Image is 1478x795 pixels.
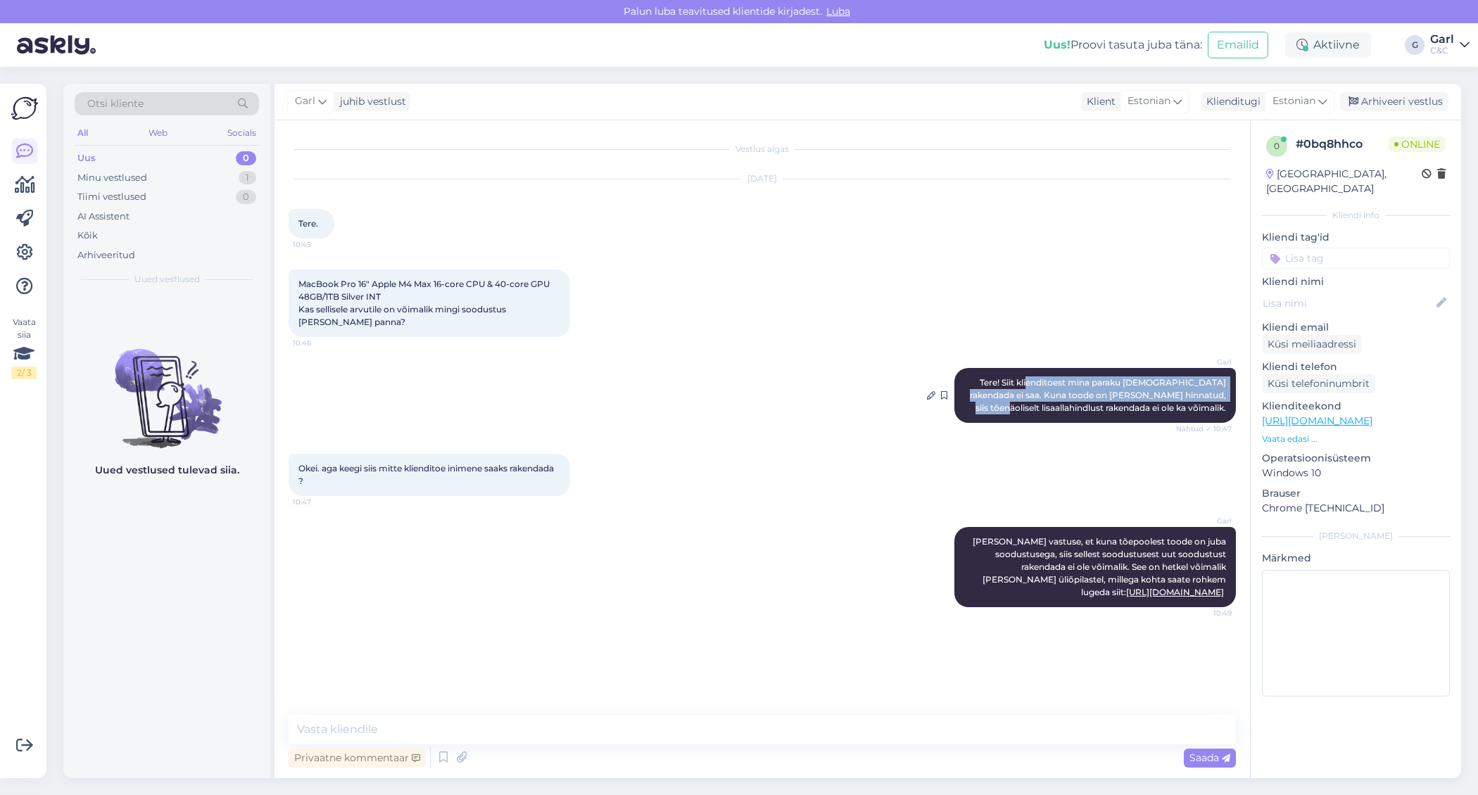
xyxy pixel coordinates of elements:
[822,5,854,18] span: Luba
[1389,136,1446,152] span: Online
[1179,516,1232,526] span: Garl
[1262,433,1450,445] p: Vaata edasi ...
[1430,34,1470,56] a: GarlC&C
[63,324,270,450] img: No chats
[1262,274,1450,289] p: Kliendi nimi
[1430,34,1454,45] div: Garl
[293,338,346,348] span: 10:46
[1262,414,1372,427] a: [URL][DOMAIN_NAME]
[1262,230,1450,245] p: Kliendi tag'id
[11,367,37,379] div: 2 / 3
[1179,357,1232,367] span: Garl
[77,210,130,224] div: AI Assistent
[973,536,1228,597] span: [PERSON_NAME] vastuse, et kuna tõepoolest toode on juba soodustusega, siis sellest soodustusest u...
[1266,167,1422,196] div: [GEOGRAPHIC_DATA], [GEOGRAPHIC_DATA]
[1128,94,1170,109] span: Estonian
[75,124,91,142] div: All
[95,463,239,478] p: Uued vestlused tulevad siia.
[134,273,200,286] span: Uued vestlused
[1126,587,1224,597] a: [URL][DOMAIN_NAME]
[11,316,37,379] div: Vaata siia
[1262,320,1450,335] p: Kliendi email
[289,749,426,768] div: Privaatne kommentaar
[1263,295,1434,311] input: Lisa nimi
[295,94,315,109] span: Garl
[1262,248,1450,269] input: Lisa tag
[77,151,96,165] div: Uus
[1262,360,1450,374] p: Kliendi telefon
[1274,141,1280,151] span: 0
[1201,94,1261,109] div: Klienditugi
[289,172,1236,185] div: [DATE]
[293,497,346,507] span: 10:47
[77,229,98,243] div: Kõik
[1262,374,1375,393] div: Küsi telefoninumbrit
[87,96,144,111] span: Otsi kliente
[77,190,146,204] div: Tiimi vestlused
[298,279,552,327] span: MacBook Pro 16" Apple M4 Max 16‑core CPU & 40‑core GPU 48GB/1TB Silver INT Kas sellisele arvutile...
[77,248,135,262] div: Arhiveeritud
[1285,32,1371,58] div: Aktiivne
[1262,209,1450,222] div: Kliendi info
[334,94,406,109] div: juhib vestlust
[11,95,38,122] img: Askly Logo
[146,124,170,142] div: Web
[1262,451,1450,466] p: Operatsioonisüsteem
[1189,751,1230,764] span: Saada
[1272,94,1315,109] span: Estonian
[236,190,256,204] div: 0
[1262,530,1450,542] div: [PERSON_NAME]
[1044,38,1070,51] b: Uus!
[1262,551,1450,566] p: Märkmed
[77,171,147,185] div: Minu vestlused
[1262,466,1450,481] p: Windows 10
[236,151,256,165] div: 0
[1430,45,1454,56] div: C&C
[1208,32,1268,58] button: Emailid
[1262,335,1362,354] div: Küsi meiliaadressi
[298,463,556,486] span: Okei. aga keegi siis mitte klienditoe inimene saaks rakendada ?
[289,143,1236,155] div: Vestlus algas
[1044,37,1202,53] div: Proovi tasuta juba täna:
[1340,92,1448,111] div: Arhiveeri vestlus
[1176,424,1232,434] span: Nähtud ✓ 10:47
[239,171,256,185] div: 1
[970,377,1228,413] span: Tere! Siit klienditoest mina paraku [DEMOGRAPHIC_DATA] rakendada ei saa. Kuna toode on [PERSON_NA...
[1179,608,1232,618] span: 10:49
[1296,136,1389,153] div: # 0bq8hhco
[1262,501,1450,516] p: Chrome [TECHNICAL_ID]
[225,124,259,142] div: Socials
[1262,486,1450,501] p: Brauser
[1405,35,1425,55] div: G
[1262,399,1450,414] p: Klienditeekond
[293,239,346,250] span: 10:45
[298,218,318,229] span: Tere.
[1081,94,1116,109] div: Klient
